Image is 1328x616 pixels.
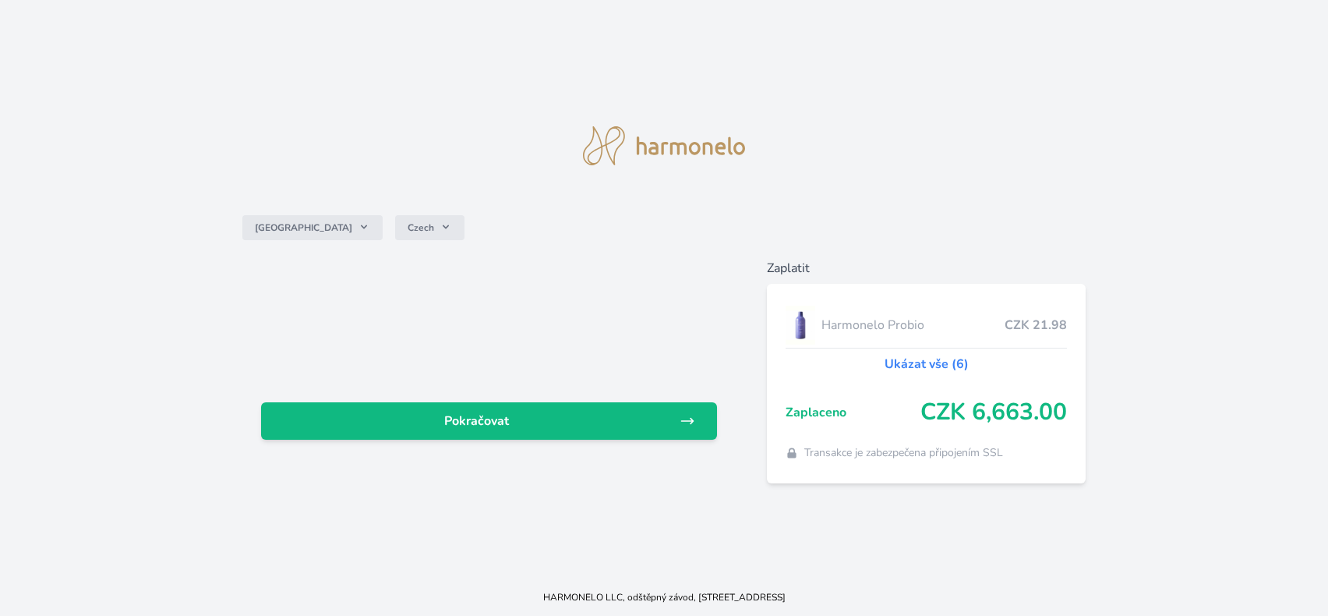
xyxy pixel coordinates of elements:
[885,355,969,373] a: Ukázat vše (6)
[261,402,718,440] a: Pokračovat
[583,126,745,165] img: logo.svg
[821,316,1005,335] span: Harmonelo Probio
[786,403,920,422] span: Zaplaceno
[242,215,383,240] button: [GEOGRAPHIC_DATA]
[767,259,1086,278] h6: Zaplatit
[395,215,464,240] button: Czech
[804,445,1003,461] span: Transakce je zabezpečena připojením SSL
[1005,316,1067,335] span: CZK 21.98
[274,412,680,430] span: Pokračovat
[786,306,815,345] img: CLEAN_PROBIO_se_stinem_x-lo.jpg
[255,221,352,234] span: [GEOGRAPHIC_DATA]
[408,221,434,234] span: Czech
[920,398,1067,427] span: CZK 6,663.00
